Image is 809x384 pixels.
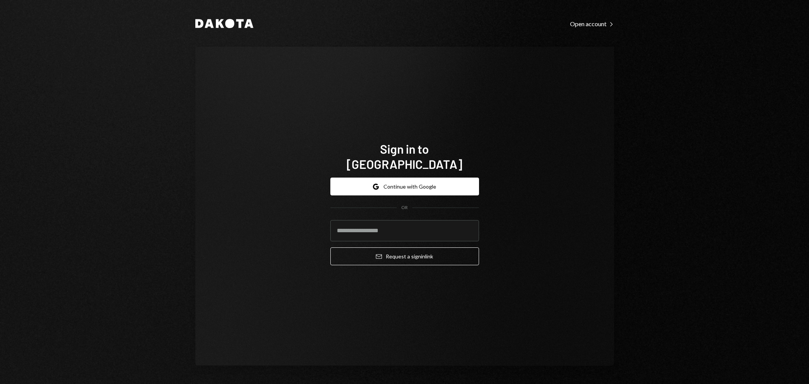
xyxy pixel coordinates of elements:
[401,205,408,211] div: OR
[570,19,614,28] a: Open account
[330,247,479,265] button: Request a signinlink
[570,20,614,28] div: Open account
[330,178,479,195] button: Continue with Google
[330,141,479,172] h1: Sign in to [GEOGRAPHIC_DATA]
